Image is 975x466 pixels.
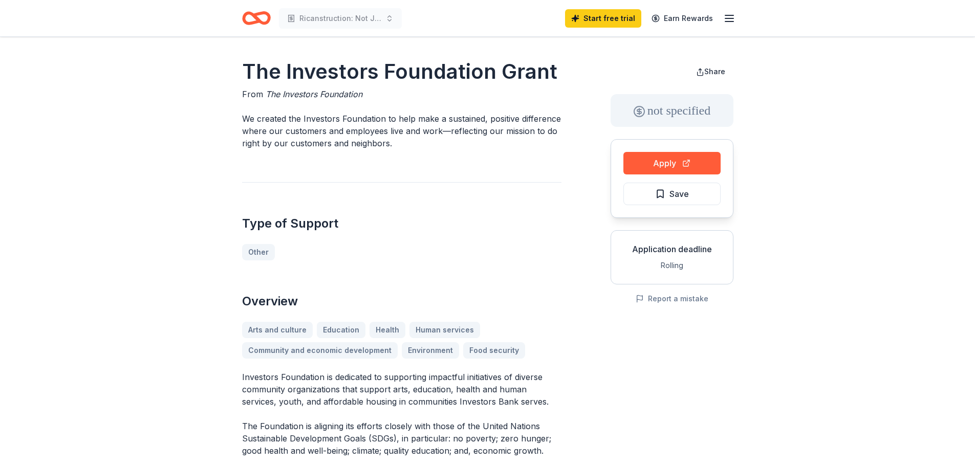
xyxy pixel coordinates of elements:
[242,57,561,86] h1: The Investors Foundation Grant
[688,61,733,82] button: Share
[242,420,561,457] p: The Foundation is aligning its efforts closely with those of the United Nations Sustainable Devel...
[242,88,561,100] div: From
[565,9,641,28] a: Start free trial
[242,113,561,149] p: We created the Investors Foundation to help make a sustained, positive difference where our custo...
[623,183,721,205] button: Save
[299,12,381,25] span: Ricanstruction: Not Just a Comeback — It’s Ricanstruction
[619,243,725,255] div: Application deadline
[611,94,733,127] div: not specified
[645,9,719,28] a: Earn Rewards
[242,244,275,260] a: Other
[669,187,689,201] span: Save
[242,371,561,408] p: Investors Foundation is dedicated to supporting impactful initiatives of diverse community organi...
[242,215,561,232] h2: Type of Support
[619,259,725,272] div: Rolling
[266,89,362,99] span: The Investors Foundation
[636,293,708,305] button: Report a mistake
[242,293,561,309] h2: Overview
[623,152,721,174] button: Apply
[704,67,725,76] span: Share
[242,6,271,30] a: Home
[279,8,402,29] button: Ricanstruction: Not Just a Comeback — It’s Ricanstruction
